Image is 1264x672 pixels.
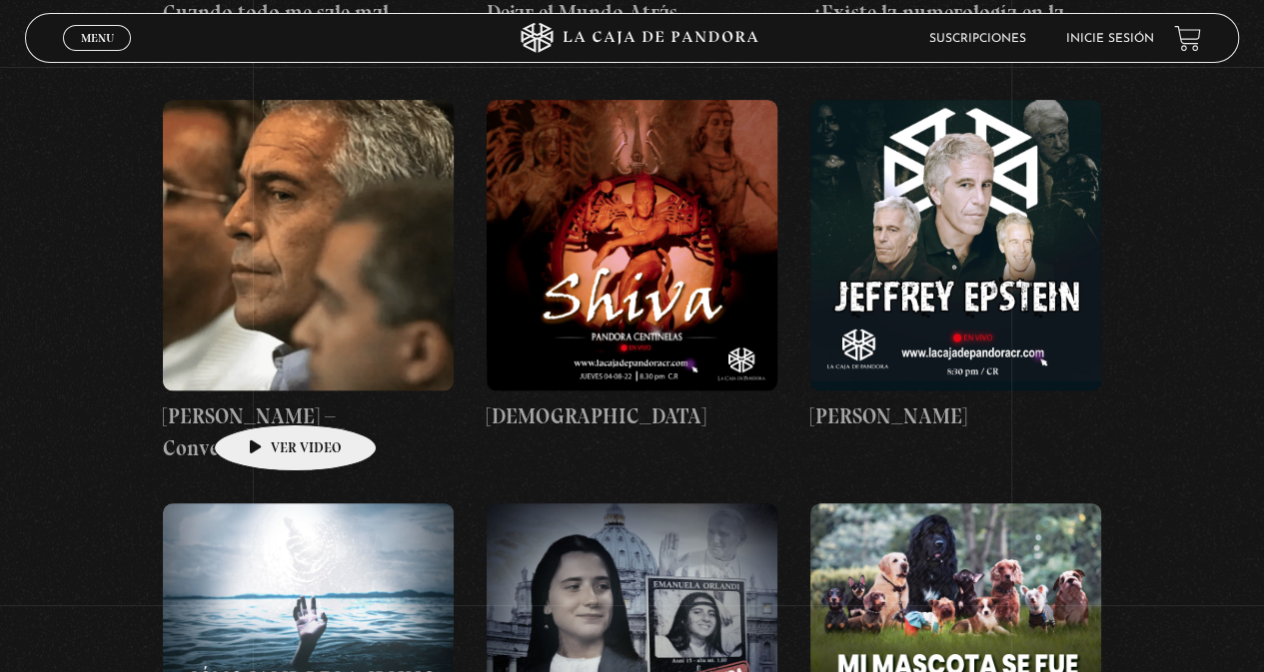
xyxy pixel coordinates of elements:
h4: [PERSON_NAME] – Conversatorio [163,400,454,463]
span: Cerrar [74,49,121,63]
a: Inicie sesión [1066,33,1154,45]
h4: [PERSON_NAME] [810,400,1101,432]
a: [PERSON_NAME] – Conversatorio [163,100,454,463]
a: View your shopping cart [1174,25,1201,52]
h4: [DEMOGRAPHIC_DATA] [487,400,777,432]
a: [DEMOGRAPHIC_DATA] [487,100,777,432]
a: Suscripciones [929,33,1026,45]
a: [PERSON_NAME] [810,100,1101,432]
span: Menu [81,32,114,44]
